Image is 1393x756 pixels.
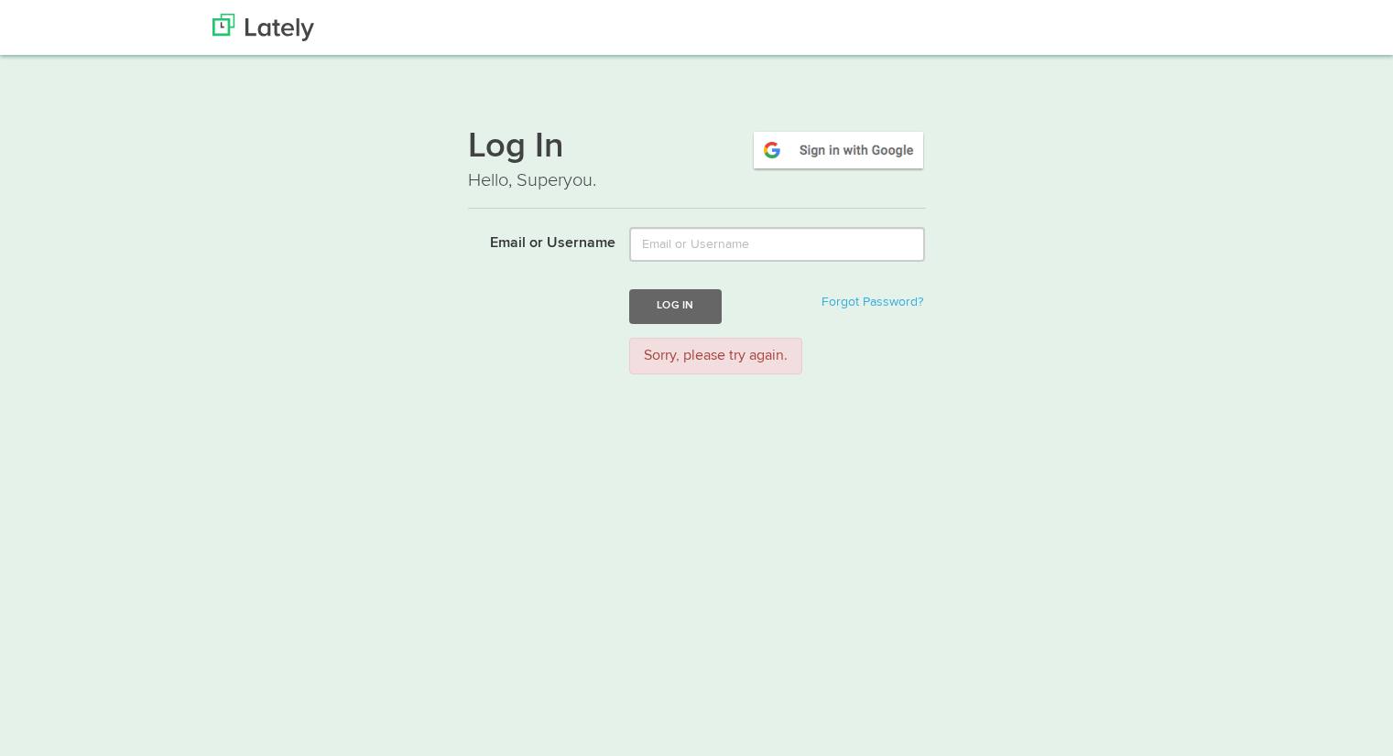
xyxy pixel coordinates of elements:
a: Forgot Password? [822,296,923,308]
img: google-signin.png [751,129,926,171]
label: Email or Username [454,227,616,254]
p: Hello, Superyou. [468,167,926,194]
button: Log In [629,289,721,323]
img: Lately [212,14,314,41]
input: Email or Username [629,227,925,262]
h1: Log In [468,129,926,167]
div: Sorry, please try again. [629,338,802,375]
